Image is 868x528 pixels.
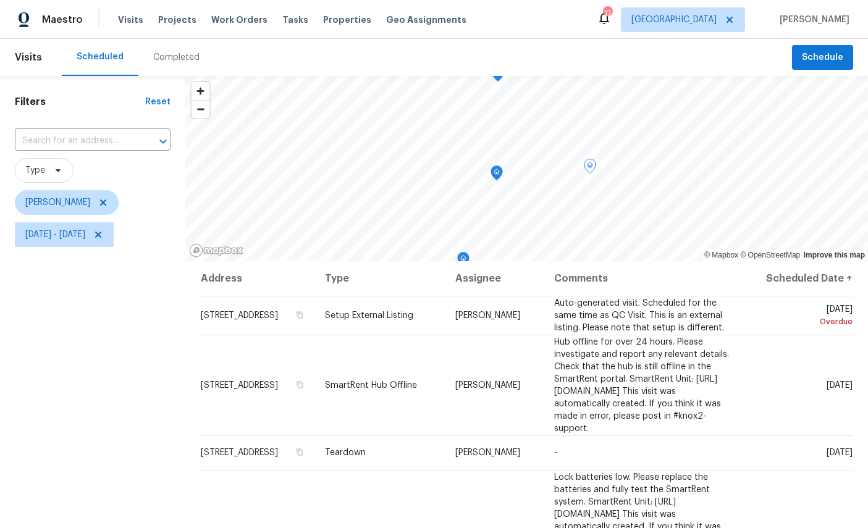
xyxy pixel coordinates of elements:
span: Schedule [802,50,843,65]
a: OpenStreetMap [740,251,800,259]
div: Overdue [750,316,853,328]
span: [DATE] [827,381,853,390]
div: Map marker [457,252,470,271]
th: Scheduled Date ↑ [740,261,853,296]
span: Auto-generated visit. Scheduled for the same time as QC Visit. This is an external listing. Pleas... [554,299,724,332]
span: [GEOGRAPHIC_DATA] [631,14,717,26]
div: Scheduled [77,51,124,63]
th: Comments [544,261,740,296]
span: Maestro [42,14,83,26]
th: Assignee [445,261,544,296]
span: [DATE] [827,448,853,457]
span: [PERSON_NAME] [775,14,849,26]
span: Setup External Listing [325,311,413,320]
span: [PERSON_NAME] [455,311,520,320]
div: Completed [153,51,200,64]
span: Work Orders [211,14,268,26]
span: Tasks [282,15,308,24]
span: [PERSON_NAME] [25,196,90,209]
span: [STREET_ADDRESS] [201,311,278,320]
span: - [554,448,557,457]
button: Zoom in [192,82,209,100]
span: Properties [323,14,371,26]
span: SmartRent Hub Offline [325,381,417,390]
a: Mapbox [704,251,738,259]
a: Improve this map [804,251,865,259]
div: Map marker [491,166,503,185]
span: Visits [15,44,42,71]
div: 17 [603,7,612,20]
h1: Filters [15,96,145,108]
div: Map marker [584,159,596,178]
th: Type [315,261,445,296]
th: Address [200,261,315,296]
div: Reset [145,96,171,108]
canvas: Map [185,76,868,261]
span: Zoom out [192,101,209,118]
span: [DATE] - [DATE] [25,228,85,241]
span: Projects [158,14,196,26]
button: Open [154,133,172,150]
span: [PERSON_NAME] [455,448,520,457]
a: Mapbox homepage [189,243,243,258]
span: [STREET_ADDRESS] [201,381,278,390]
span: [PERSON_NAME] [455,381,520,390]
div: Map marker [492,67,504,86]
span: Type [25,164,45,177]
span: Geo Assignments [386,14,466,26]
span: [STREET_ADDRESS] [201,448,278,457]
button: Schedule [792,45,853,70]
span: Visits [118,14,143,26]
button: Copy Address [294,446,305,458]
span: Hub offline for over 24 hours. Please investigate and report any relevant details. Check that the... [554,338,729,433]
button: Zoom out [192,100,209,118]
span: Teardown [325,448,366,457]
button: Copy Address [294,309,305,321]
input: Search for an address... [15,132,136,151]
span: [DATE] [750,305,853,328]
button: Copy Address [294,379,305,390]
